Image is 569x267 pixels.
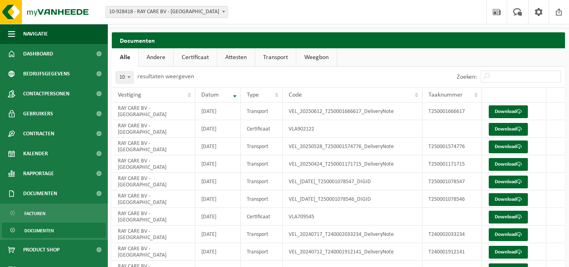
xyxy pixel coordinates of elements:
[422,225,482,243] td: T240002033234
[23,104,53,124] span: Gebruikers
[283,208,422,225] td: VLA709545
[118,92,141,98] span: Vestiging
[422,243,482,261] td: T240001912141
[241,173,283,190] td: Transport
[23,44,53,64] span: Dashboard
[23,240,59,260] span: Product Shop
[112,243,195,261] td: RAY CARE BV - [GEOGRAPHIC_DATA]
[283,243,422,261] td: VEL_20240712_T240001912141_DeliveryNote
[489,123,528,136] a: Download
[195,138,241,155] td: [DATE]
[289,92,302,98] span: Code
[489,193,528,206] a: Download
[283,173,422,190] td: VEL_[DATE]_T250001078547_DIGID
[112,103,195,120] td: RAY CARE BV - [GEOGRAPHIC_DATA]
[247,92,259,98] span: Type
[422,173,482,190] td: T250001078547
[255,48,296,67] a: Transport
[241,190,283,208] td: Transport
[116,71,133,83] span: 10
[23,84,69,104] span: Contactpersonen
[457,74,477,80] label: Zoeken:
[241,243,283,261] td: Transport
[195,208,241,225] td: [DATE]
[23,64,70,84] span: Bedrijfsgegevens
[195,173,241,190] td: [DATE]
[195,190,241,208] td: [DATE]
[489,140,528,153] a: Download
[422,103,482,120] td: T250001666617
[241,208,283,225] td: Certificaat
[137,73,194,80] label: resultaten weergeven
[283,225,422,243] td: VEL_20240717_T240002033234_DeliveryNote
[489,228,528,241] a: Download
[283,190,422,208] td: VEL_[DATE]_T250001078546_DIGID
[283,103,422,120] td: VEL_20250612_T250001666617_DeliveryNote
[139,48,173,67] a: Andere
[283,138,422,155] td: VEL_20250528_T250001574776_DeliveryNote
[2,223,106,238] a: Documenten
[2,206,106,221] a: Facturen
[489,158,528,171] a: Download
[23,164,54,184] span: Rapportage
[422,155,482,173] td: T250001171715
[195,120,241,138] td: [DATE]
[241,225,283,243] td: Transport
[174,48,217,67] a: Certificaat
[195,155,241,173] td: [DATE]
[217,48,255,67] a: Attesten
[241,155,283,173] td: Transport
[195,103,241,120] td: [DATE]
[24,223,54,238] span: Documenten
[112,208,195,225] td: RAY CARE BV - [GEOGRAPHIC_DATA]
[195,225,241,243] td: [DATE]
[241,138,283,155] td: Transport
[241,103,283,120] td: Transport
[23,144,48,164] span: Kalender
[489,211,528,223] a: Download
[23,184,57,204] span: Documenten
[116,72,133,83] span: 10
[23,24,48,44] span: Navigatie
[112,155,195,173] td: RAY CARE BV - [GEOGRAPHIC_DATA]
[112,48,138,67] a: Alle
[112,138,195,155] td: RAY CARE BV - [GEOGRAPHIC_DATA]
[106,6,228,18] span: 10-928418 - RAY CARE BV - GENT
[296,48,337,67] a: Weegbon
[241,120,283,138] td: Certificaat
[112,173,195,190] td: RAY CARE BV - [GEOGRAPHIC_DATA]
[195,243,241,261] td: [DATE]
[105,6,228,18] span: 10-928418 - RAY CARE BV - GENT
[112,120,195,138] td: RAY CARE BV - [GEOGRAPHIC_DATA]
[489,246,528,259] a: Download
[283,120,422,138] td: VLA902122
[283,155,422,173] td: VEL_20250424_T250001171715_DeliveryNote
[112,32,565,48] h2: Documenten
[428,92,463,98] span: Taaknummer
[112,225,195,243] td: RAY CARE BV - [GEOGRAPHIC_DATA]
[489,105,528,118] a: Download
[422,190,482,208] td: T250001078546
[23,124,54,144] span: Contracten
[24,206,46,221] span: Facturen
[201,92,219,98] span: Datum
[489,176,528,188] a: Download
[112,190,195,208] td: RAY CARE BV - [GEOGRAPHIC_DATA]
[422,138,482,155] td: T250001574776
